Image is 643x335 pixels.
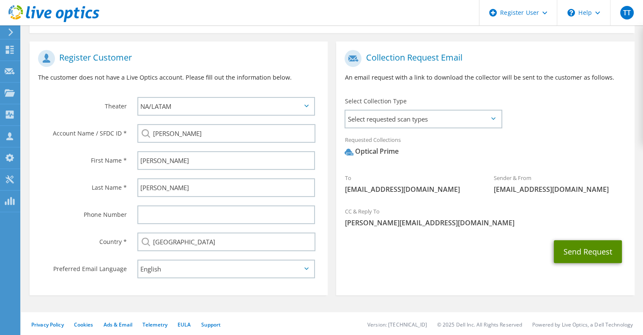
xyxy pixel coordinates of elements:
div: Optical Prime [345,147,398,156]
label: Last Name * [38,178,127,192]
span: TT [620,6,634,19]
div: To [336,169,485,198]
a: Privacy Policy [31,321,64,328]
a: Ads & Email [104,321,132,328]
span: [EMAIL_ADDRESS][DOMAIN_NAME] [494,185,626,194]
h1: Register Customer [38,50,315,67]
span: [EMAIL_ADDRESS][DOMAIN_NAME] [345,185,477,194]
span: [PERSON_NAME][EMAIL_ADDRESS][DOMAIN_NAME] [345,218,626,227]
li: © 2025 Dell Inc. All Rights Reserved [437,321,522,328]
label: Country * [38,233,127,246]
div: CC & Reply To [336,202,634,232]
li: Powered by Live Optics, a Dell Technology [532,321,633,328]
label: First Name * [38,151,127,165]
label: Phone Number [38,205,127,219]
a: EULA [178,321,191,328]
label: Select Collection Type [345,97,406,105]
p: The customer does not have a Live Optics account. Please fill out the information below. [38,73,319,82]
a: Support [201,321,221,328]
div: Requested Collections [336,131,634,165]
label: Theater [38,97,127,111]
p: An email request with a link to download the collector will be sent to the customer as follows. [345,73,626,82]
li: Version: [TECHNICAL_ID] [367,321,427,328]
label: Account Name / SFDC ID * [38,124,127,138]
svg: \n [567,9,575,17]
a: Cookies [74,321,93,328]
label: Preferred Email Language [38,260,127,273]
div: Sender & From [485,169,635,198]
span: Select requested scan types [345,111,501,127]
h1: Collection Request Email [345,50,621,67]
a: Telemetry [142,321,167,328]
button: Send Request [554,240,622,263]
